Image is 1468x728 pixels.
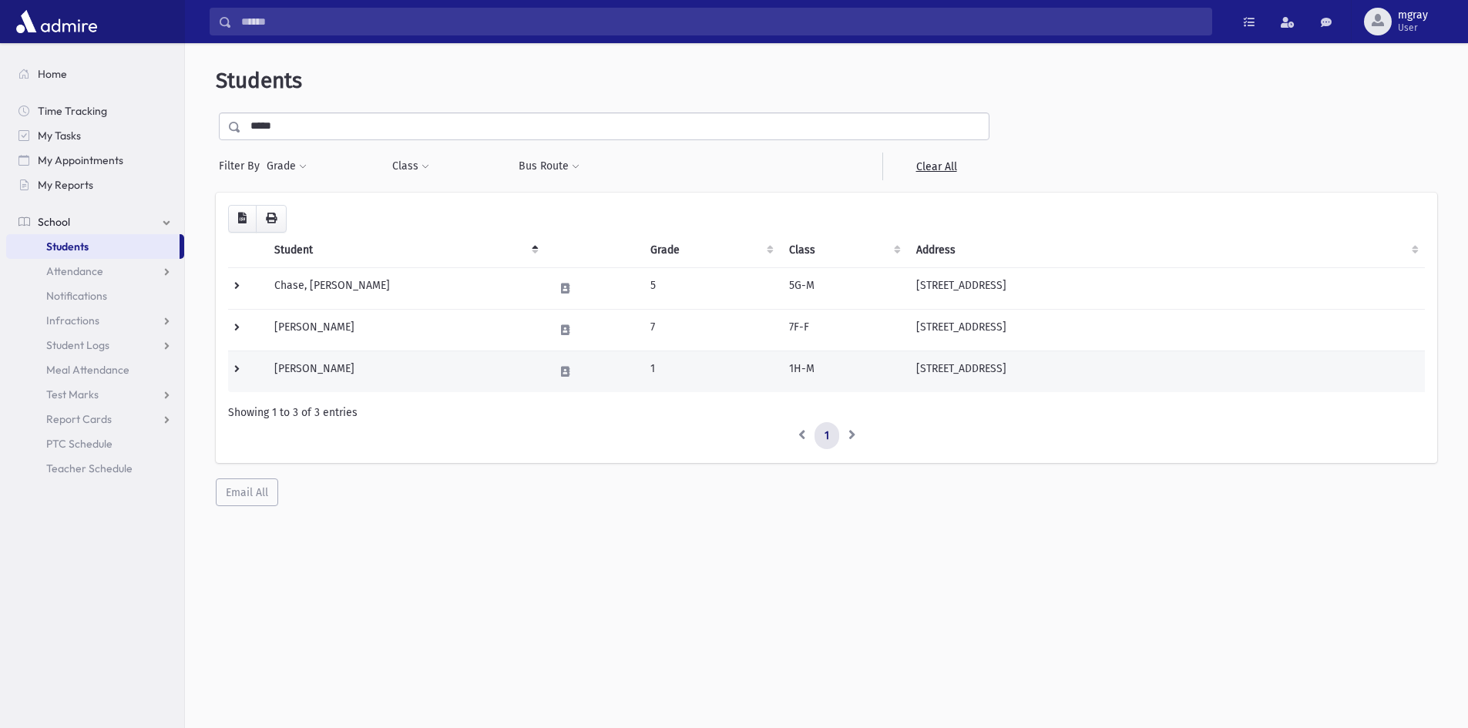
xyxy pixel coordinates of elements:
td: [PERSON_NAME] [265,351,545,392]
a: Meal Attendance [6,357,184,382]
span: My Tasks [38,129,81,143]
a: Home [6,62,184,86]
span: Students [216,68,302,93]
div: Showing 1 to 3 of 3 entries [228,404,1425,421]
input: Search [232,8,1211,35]
td: [STREET_ADDRESS] [907,267,1425,309]
th: Student: activate to sort column descending [265,233,545,268]
th: Grade: activate to sort column ascending [641,233,780,268]
a: PTC Schedule [6,431,184,456]
span: Notifications [46,289,107,303]
td: 1H-M [780,351,907,392]
span: My Appointments [38,153,123,167]
span: My Reports [38,178,93,192]
td: 7 [641,309,780,351]
a: Test Marks [6,382,184,407]
a: Clear All [882,153,989,180]
span: Infractions [46,314,99,327]
a: Students [6,234,180,259]
a: My Reports [6,173,184,197]
button: Bus Route [518,153,580,180]
a: School [6,210,184,234]
span: Filter By [219,158,266,174]
td: 5 [641,267,780,309]
a: Report Cards [6,407,184,431]
a: Infractions [6,308,184,333]
a: Teacher Schedule [6,456,184,481]
span: School [38,215,70,229]
a: Attendance [6,259,184,283]
span: PTC Schedule [46,437,113,451]
span: Time Tracking [38,104,107,118]
span: Home [38,67,67,81]
span: Test Marks [46,387,99,401]
span: Meal Attendance [46,363,129,377]
a: Student Logs [6,333,184,357]
span: Report Cards [46,412,112,426]
td: 1 [641,351,780,392]
span: mgray [1398,9,1428,22]
a: Time Tracking [6,99,184,123]
a: My Tasks [6,123,184,148]
td: [PERSON_NAME] [265,309,545,351]
button: CSV [228,205,257,233]
td: [STREET_ADDRESS] [907,351,1425,392]
span: User [1398,22,1428,34]
span: Attendance [46,264,103,278]
button: Grade [266,153,307,180]
a: My Appointments [6,148,184,173]
td: [STREET_ADDRESS] [907,309,1425,351]
th: Address: activate to sort column ascending [907,233,1425,268]
th: Class: activate to sort column ascending [780,233,907,268]
span: Teacher Schedule [46,461,133,475]
td: Chase, [PERSON_NAME] [265,267,545,309]
img: AdmirePro [12,6,101,37]
button: Email All [216,478,278,506]
button: Class [391,153,430,180]
span: Students [46,240,89,253]
a: Notifications [6,283,184,308]
a: 1 [815,422,839,450]
td: 7F-F [780,309,907,351]
span: Student Logs [46,338,109,352]
td: 5G-M [780,267,907,309]
button: Print [256,205,287,233]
